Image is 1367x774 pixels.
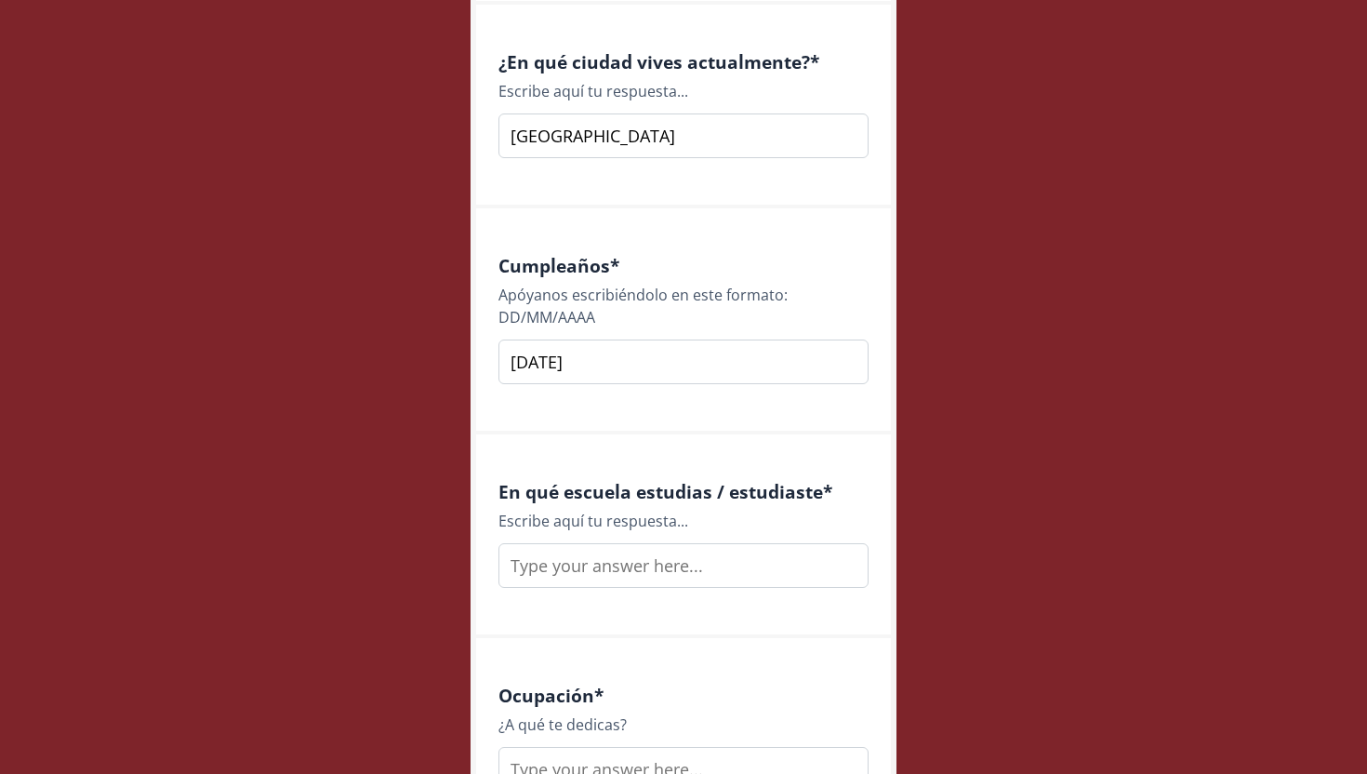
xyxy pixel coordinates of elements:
[498,510,869,532] div: Escribe aquí tu respuesta...
[498,685,869,706] h4: Ocupación *
[498,481,869,502] h4: En qué escuela estudias / estudiaste *
[498,113,869,158] input: Type your answer here...
[498,80,869,102] div: Escribe aquí tu respuesta...
[498,543,869,588] input: Type your answer here...
[498,714,869,736] div: ¿A qué te dedicas?
[498,51,869,73] h4: ¿En qué ciudad vives actualmente? *
[498,340,869,384] input: Type your answer here...
[498,284,869,328] div: Apóyanos escribiéndolo en este formato: DD/MM/AAAA
[498,255,869,276] h4: Cumpleaños *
